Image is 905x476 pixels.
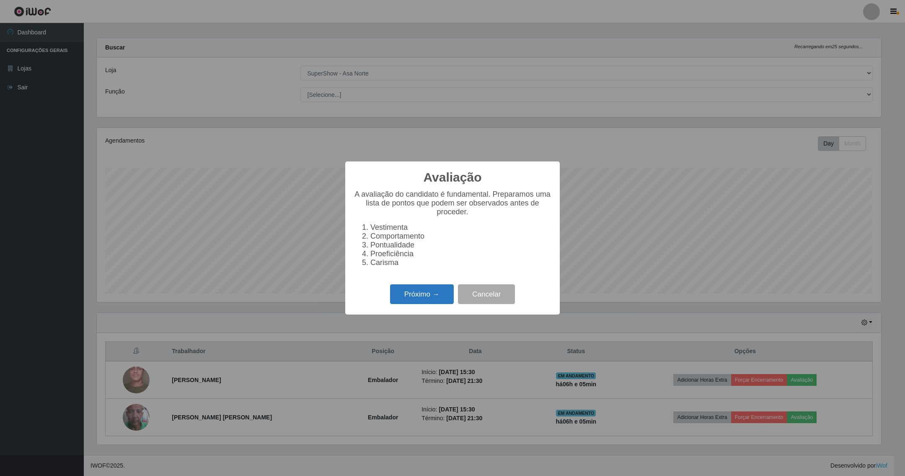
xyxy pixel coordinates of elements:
p: A avaliação do candidato é fundamental. Preparamos uma lista de pontos que podem ser observados a... [354,190,551,216]
button: Próximo → [390,284,454,304]
li: Proeficiência [370,250,551,258]
li: Comportamento [370,232,551,241]
li: Carisma [370,258,551,267]
li: Pontualidade [370,241,551,250]
button: Cancelar [458,284,515,304]
li: Vestimenta [370,223,551,232]
h2: Avaliação [424,170,482,185]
